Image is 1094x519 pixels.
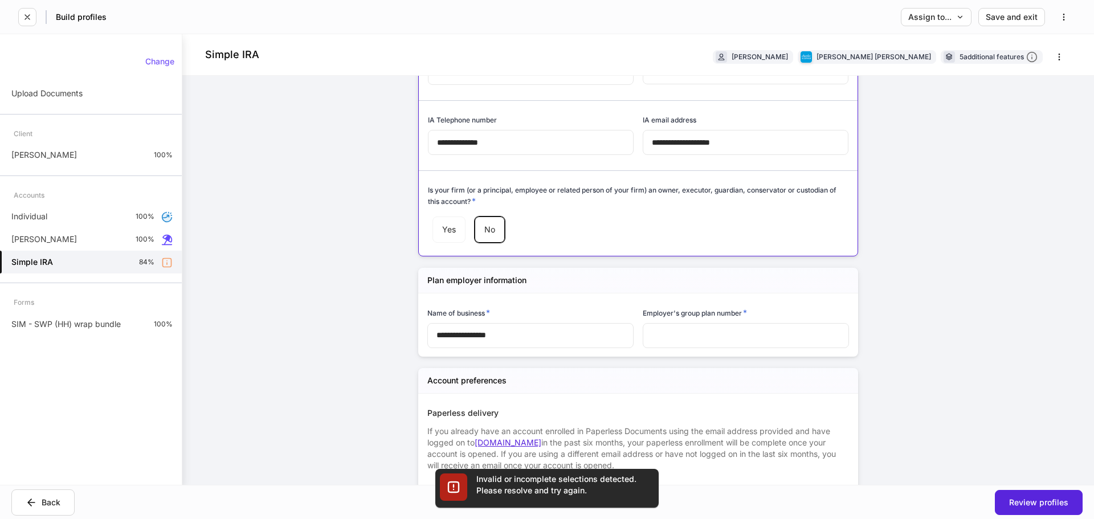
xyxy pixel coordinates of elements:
[817,51,931,62] div: [PERSON_NAME] [PERSON_NAME]
[145,58,174,66] div: Change
[908,13,964,21] div: Assign to...
[427,307,490,318] h6: Name of business
[643,115,696,125] h6: IA email address
[14,292,34,312] div: Forms
[476,473,647,496] div: Invalid or incomplete selections detected. Please resolve and try again.
[14,185,44,205] div: Accounts
[154,320,173,329] p: 100%
[1009,498,1068,506] div: Review profiles
[136,235,154,244] p: 100%
[11,88,83,99] p: Upload Documents
[11,149,77,161] p: [PERSON_NAME]
[14,124,32,144] div: Client
[11,234,77,245] p: [PERSON_NAME]
[56,11,107,23] h5: Build profiles
[427,275,526,286] h5: Plan employer information
[643,307,747,318] h6: Employer's group plan number
[428,185,848,207] h6: Is your firm (or a principal, employee or related person of your firm) an owner, executor, guardi...
[995,490,1083,515] button: Review profiles
[11,318,121,330] p: SIM - SWP (HH) wrap bundle
[138,52,182,71] button: Change
[986,13,1038,21] div: Save and exit
[427,407,849,419] div: Paperless delivery
[11,211,47,222] p: Individual
[136,212,154,221] p: 100%
[978,8,1045,26] button: Save and exit
[154,150,173,160] p: 100%
[427,426,836,470] span: If you already have an account enrolled in Paperless Documents using the email address provided a...
[732,51,788,62] div: [PERSON_NAME]
[428,115,497,125] h6: IA Telephone number
[901,8,971,26] button: Assign to...
[139,258,154,267] p: 84%
[26,497,60,508] div: Back
[427,375,507,386] h5: Account preferences
[475,438,541,447] a: [DOMAIN_NAME]
[801,51,812,63] img: charles-schwab-BFYFdbvS.png
[205,48,259,62] h4: Simple IRA
[11,256,53,268] h5: Simple IRA
[11,489,75,516] button: Back
[960,51,1038,63] div: 5 additional features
